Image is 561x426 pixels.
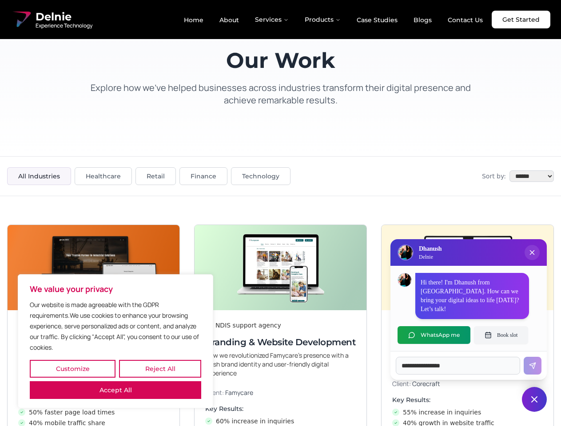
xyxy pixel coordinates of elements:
[382,225,553,310] img: Digital & Brand Revamp
[421,278,524,314] p: Hi there! I'm Dhanush from [GEOGRAPHIC_DATA]. How can we bring your digital ideas to life [DATE]?...
[205,351,356,378] p: How we revolutionized Famycare’s presence with a fresh brand identity and user-friendly digital e...
[225,388,253,397] span: Famycare
[195,225,366,310] img: Branding & Website Development
[298,11,348,28] button: Products
[205,388,356,397] p: Client:
[474,326,528,344] button: Book slot
[8,225,179,310] img: Next-Gen Website Development
[392,408,543,417] li: 55% increase in inquiries
[177,12,211,28] a: Home
[177,11,490,28] nav: Main
[522,387,547,412] button: Close chat
[75,167,132,185] button: Healthcare
[11,9,92,30] a: Delnie Logo Full
[398,273,411,287] img: Dhanush
[419,253,442,260] p: Delnie
[30,300,201,353] p: Our website is made agreeable with the GDPR requirements.We use cookies to enhance your browsing ...
[30,381,201,399] button: Accept All
[482,172,506,181] span: Sort by:
[231,167,290,185] button: Technology
[398,245,413,260] img: Delnie Logo
[179,167,227,185] button: Finance
[248,11,296,28] button: Services
[30,360,115,378] button: Customize
[205,321,356,330] div: An NDIS support agency
[82,50,480,71] h1: Our Work
[441,12,490,28] a: Contact Us
[135,167,176,185] button: Retail
[525,245,540,260] button: Close chat popup
[11,9,32,30] img: Delnie Logo
[7,167,71,185] button: All Industries
[205,404,356,413] h4: Key Results:
[205,336,356,348] h3: Branding & Website Development
[36,22,92,29] span: Experience Technology
[212,12,246,28] a: About
[419,245,442,253] h3: Dhanush
[18,408,169,417] li: 50% faster page load times
[82,82,480,106] p: Explore how we've helped businesses across industries transform their digital presence and achiev...
[398,326,470,344] button: WhatsApp me
[492,11,550,28] a: Get Started
[406,12,439,28] a: Blogs
[30,284,201,294] p: We value your privacy
[119,360,201,378] button: Reject All
[350,12,405,28] a: Case Studies
[36,10,92,24] span: Delnie
[205,417,356,426] li: 60% increase in inquiries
